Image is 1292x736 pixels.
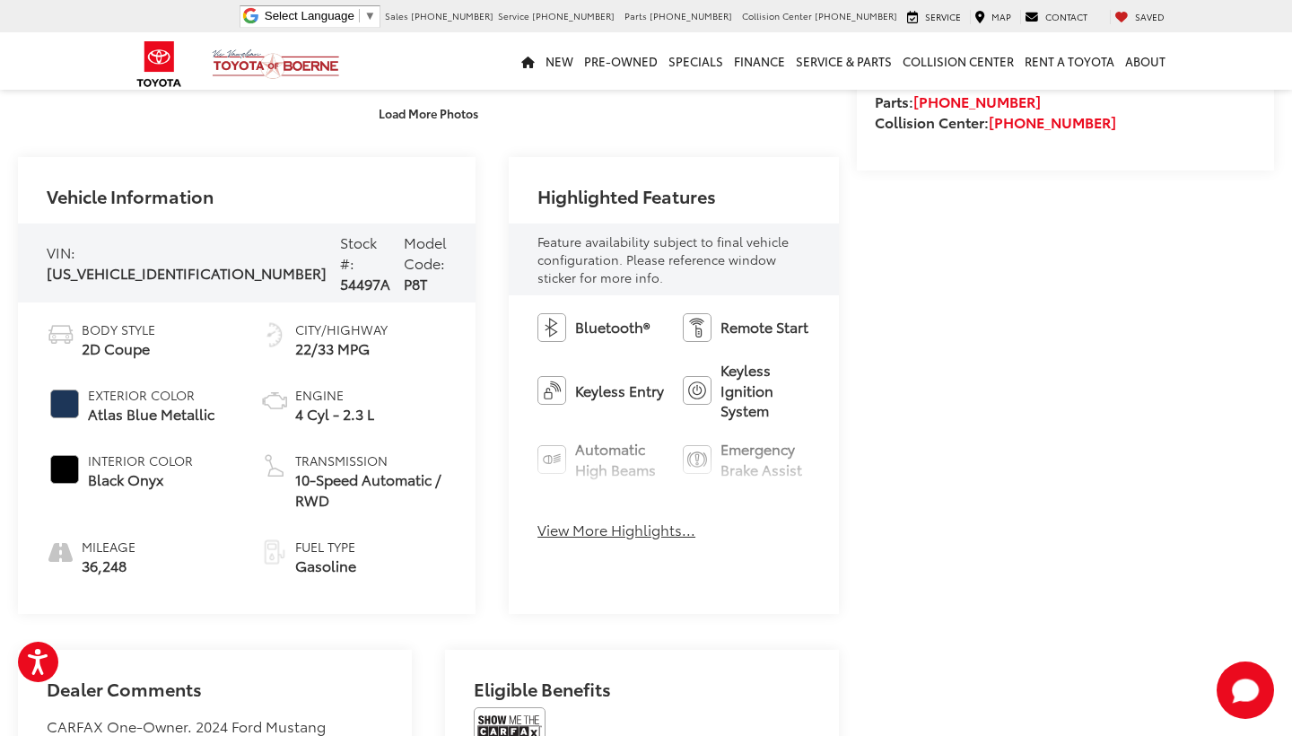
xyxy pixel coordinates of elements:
button: View More Highlights... [537,520,695,540]
h2: Highlighted Features [537,186,716,206]
img: Fuel Economy [260,320,289,349]
a: Pre-Owned [579,32,663,90]
span: Service [925,10,961,23]
span: Bluetooth® [575,317,650,337]
span: 2D Coupe [82,338,155,359]
span: [PHONE_NUMBER] [815,9,897,22]
a: Contact [1020,10,1092,24]
span: Select Language [265,9,354,22]
span: Atlas Blue Metallic [88,404,214,425]
span: ▼ [364,9,376,22]
span: Transmission [295,451,447,469]
span: [PHONE_NUMBER] [411,9,493,22]
span: Black Onyx [88,469,193,490]
span: #1D3658 [50,390,79,418]
a: Rent a Toyota [1019,32,1120,90]
span: Mileage [82,538,135,556]
i: mileage icon [47,538,73,563]
span: Fuel Type [295,538,356,556]
span: Remote Start [720,317,808,337]
button: Load More Photos [366,98,491,129]
img: Keyless Entry [537,376,566,405]
span: Keyless Ignition System [720,360,810,422]
span: Feature availability subject to final vehicle configuration. Please reference window sticker for ... [537,232,789,286]
strong: Collision Center: [875,111,1116,132]
img: Toyota [126,35,193,93]
span: 36,248 [82,556,135,576]
svg: Start Chat [1217,662,1274,719]
a: [PHONE_NUMBER] [989,111,1116,132]
span: City/Highway [295,320,388,338]
span: 54497A [340,273,390,294]
a: Home [516,32,540,90]
span: P8T [404,273,427,294]
h2: Vehicle Information [47,186,214,206]
a: Select Language​ [265,9,376,22]
a: New [540,32,579,90]
img: Remote Start [683,313,711,342]
span: Sales [385,9,408,22]
a: Collision Center [897,32,1019,90]
span: Map [991,10,1011,23]
span: VIN: [47,241,75,262]
a: Service & Parts: Opens in a new tab [790,32,897,90]
img: Vic Vaughan Toyota of Boerne [212,48,340,80]
span: Service [498,9,529,22]
a: Map [970,10,1016,24]
span: Collision Center [742,9,812,22]
span: 22/33 MPG [295,338,388,359]
img: Keyless Ignition System [683,376,711,405]
a: Finance [729,32,790,90]
span: ​ [359,9,360,22]
h2: Eligible Benefits [474,679,810,707]
span: 10-Speed Automatic / RWD [295,469,447,511]
a: Specials [663,32,729,90]
span: Keyless Entry [575,381,664,401]
img: Bluetooth® [537,313,566,342]
span: Body Style [82,320,155,338]
span: Interior Color [88,451,193,469]
span: Saved [1135,10,1165,23]
span: [PHONE_NUMBER] [650,9,732,22]
span: #000000 [50,455,79,484]
span: Parts [624,9,647,22]
span: Model Code: [404,232,447,273]
span: Exterior Color [88,386,214,404]
span: [PHONE_NUMBER] [532,9,615,22]
a: Service [903,10,965,24]
span: Stock #: [340,232,377,273]
strong: Parts: [875,91,1041,111]
span: [US_VEHICLE_IDENTIFICATION_NUMBER] [47,262,327,283]
span: Gasoline [295,556,356,576]
a: About [1120,32,1171,90]
a: [PHONE_NUMBER] [913,91,1041,111]
span: 4 Cyl - 2.3 L [295,404,374,425]
h2: Dealer Comments [47,679,383,716]
a: My Saved Vehicles [1110,10,1169,24]
span: Contact [1045,10,1087,23]
span: Engine [295,386,374,404]
button: Toggle Chat Window [1217,662,1274,719]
